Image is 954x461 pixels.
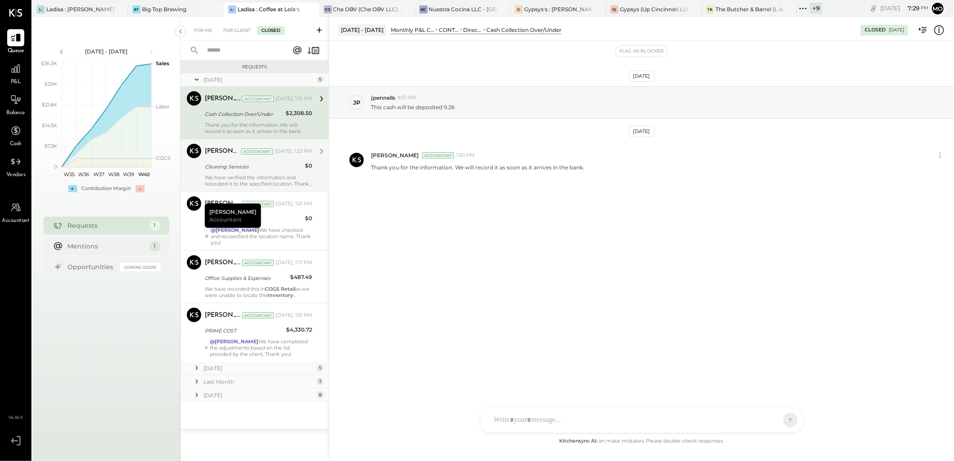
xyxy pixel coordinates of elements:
[205,110,283,119] div: Cash Collection Over/Under
[610,5,618,13] div: G(
[276,312,312,319] div: [DATE], 1:31 PM
[241,148,273,155] div: Accountant
[120,263,160,271] div: Coming Soon
[108,171,119,177] text: W38
[11,78,21,86] span: P&L
[205,147,239,156] div: [PERSON_NAME]
[205,311,240,320] div: [PERSON_NAME]
[203,76,314,84] div: [DATE]
[54,164,57,170] text: 0
[629,71,654,82] div: [DATE]
[156,60,169,66] text: Sales
[257,26,285,35] div: Closed
[185,64,324,70] div: Requests
[42,122,57,129] text: $14.5K
[82,185,131,192] div: Contribution Margin
[205,274,287,283] div: Office Supplies & Expenses
[205,94,240,103] div: [PERSON_NAME]
[8,47,24,55] span: Queue
[286,109,312,118] div: $2,308.50
[44,81,57,87] text: $29K
[353,98,360,107] div: jp
[211,227,259,233] strong: @[PERSON_NAME]
[0,153,31,179] a: Vendors
[276,200,312,208] div: [DATE], 1:21 PM
[242,96,274,102] div: Accountant
[46,5,115,13] div: Ladisa : [PERSON_NAME] in the Alley
[10,140,22,148] span: Cash
[486,26,561,34] div: Cash Collection Over/Under
[63,171,74,177] text: W35
[132,5,141,13] div: BT
[93,171,104,177] text: W37
[203,378,314,386] div: Last Month
[211,227,312,246] div: We have checked and reclassified the location name. Thank you!
[37,5,45,13] div: L:
[205,122,312,134] div: Thank you for the information. We will record it as soon as it arrives in the bank.
[305,214,312,223] div: $0
[42,102,57,108] text: $21.8K
[6,109,25,117] span: Balance
[286,325,312,334] div: $4,330.72
[810,3,822,14] div: + 9
[41,60,57,66] text: $36.3K
[205,326,283,335] div: PRIME COST
[371,103,455,111] p: This cash will be deposited 9.26
[869,4,878,13] div: copy link
[190,26,217,35] div: For Me
[210,338,312,357] div: We have completed the adjustments based on the list provided by the client. Thank you!
[156,103,169,110] text: Labor
[276,259,312,266] div: [DATE], 1:17 PM
[205,162,302,171] div: Cleaning Services
[142,5,186,13] div: Big Top Brewing
[68,262,115,271] div: Opportunities
[889,27,904,33] div: [DATE]
[2,217,30,225] span: Accountant
[290,273,312,282] div: $487.49
[620,5,688,13] div: Gypsys (Up Cincinnati LLC) - Ignite
[68,242,145,251] div: Mentions
[242,260,274,266] div: Accountant
[439,26,459,34] div: CONTROLLABLE EXPENSES
[205,258,240,267] div: [PERSON_NAME]
[338,24,386,35] div: [DATE] - [DATE]
[305,161,312,170] div: $0
[205,204,261,228] div: [PERSON_NAME]
[78,171,89,177] text: W36
[422,152,454,159] div: Accountant
[238,5,300,13] div: Ladisa : Coffee at Lola's
[209,216,242,223] span: Accountant
[156,155,171,161] text: COGS
[205,286,312,298] div: We have recorded this in as we were unable to locate the . Thank you!
[371,164,584,171] p: Thank you for the information. We will record it as soon as it arrives in the bank.
[0,60,31,86] a: P&L
[228,5,236,13] div: L:
[715,5,784,13] div: The Butcher & Barrel (L Argento LLC) - [GEOGRAPHIC_DATA]
[317,378,324,385] div: 3
[210,338,258,345] strong: @[PERSON_NAME]
[0,29,31,55] a: Queue
[6,171,26,179] span: Vendors
[68,48,145,55] div: [DATE] - [DATE]
[397,94,416,102] span: 9:51 PM
[138,171,149,177] text: W40
[136,185,145,192] div: -
[333,5,402,13] div: Che OBV (Che OBV LLC) - Ignite
[880,4,928,13] div: [DATE]
[629,126,654,137] div: [DATE]
[515,5,523,13] div: G:
[150,241,160,252] div: 1
[275,148,312,155] div: [DATE], 1:23 PM
[203,364,314,372] div: [DATE]
[242,201,274,207] div: Accountant
[317,364,324,372] div: 5
[68,221,145,230] div: Requests
[420,5,428,13] div: NC
[464,26,482,34] div: Direct Operating Expenses
[205,174,312,187] div: We have verified the information and relocated it to the specified location. Thank you!
[150,220,160,231] div: 1
[371,94,395,102] span: jpennells
[0,91,31,117] a: Balance
[276,95,312,102] div: [DATE], 1:31 PM
[931,1,945,16] button: Mo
